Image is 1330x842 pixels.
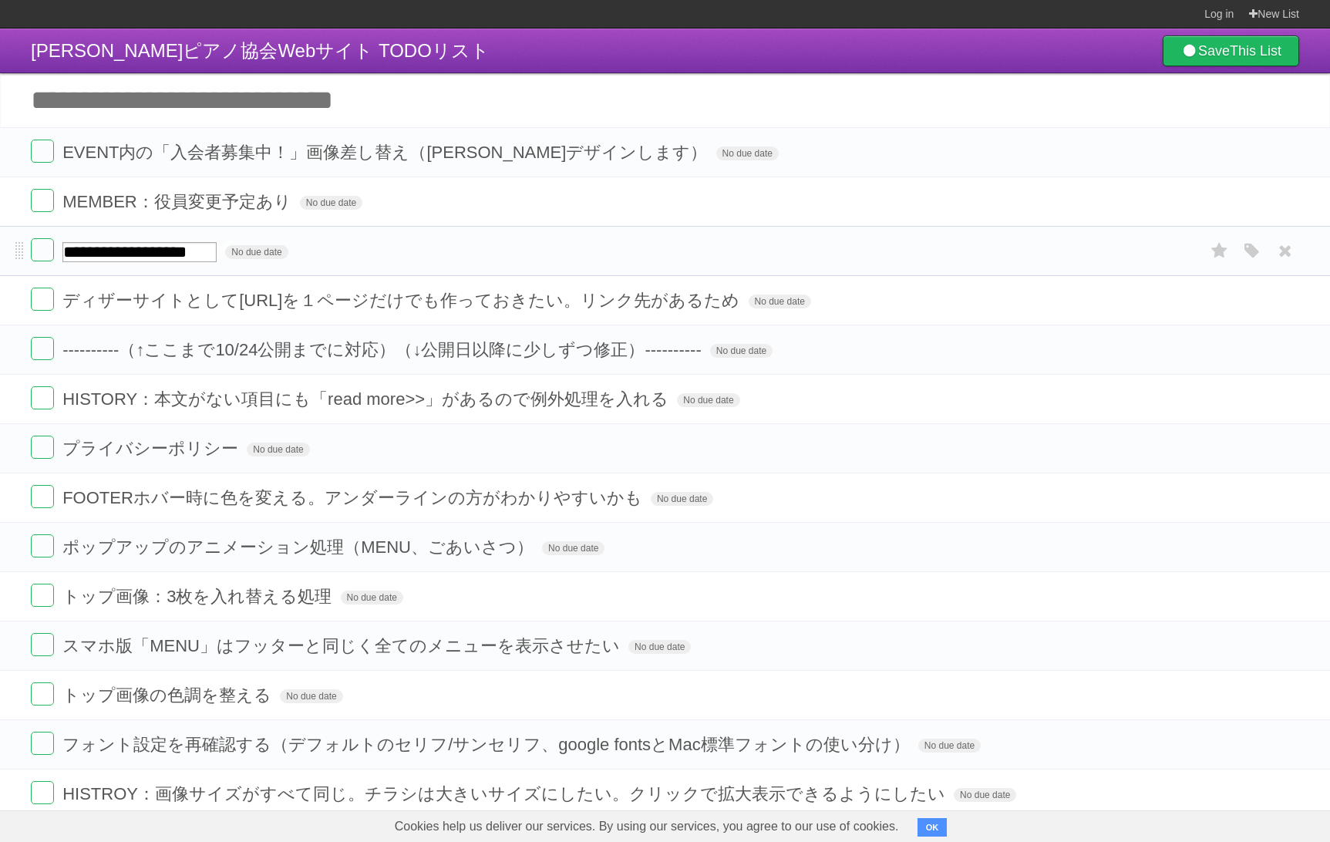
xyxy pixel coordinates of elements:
[954,788,1016,802] span: No due date
[918,818,948,837] button: OK
[247,443,309,456] span: No due date
[225,245,288,259] span: No due date
[62,784,949,803] span: HISTROY：画像サイズがすべて同じ。チラシは大きいサイズにしたい。クリックで拡大表示できるようにしたい
[62,735,914,754] span: フォント設定を再確認する（デフォルトのセリフ/サンセリフ、google fontsとMac標準フォントの使い分け）
[1230,43,1281,59] b: This List
[62,439,242,458] span: プライバシーポリシー
[31,140,54,163] label: Done
[31,386,54,409] label: Done
[31,485,54,508] label: Done
[31,534,54,557] label: Done
[31,238,54,261] label: Done
[62,143,711,162] span: EVENT内の「入会者募集中！」画像差し替え（[PERSON_NAME]デザインします）
[31,732,54,755] label: Done
[710,344,773,358] span: No due date
[62,389,672,409] span: HISTORY：本文がない項目にも「read more>>」があるので例外処理を入れる
[31,189,54,212] label: Done
[62,685,275,705] span: トップ画像の色調を整える
[379,811,914,842] span: Cookies help us deliver our services. By using our services, you agree to our use of cookies.
[62,192,295,211] span: MEMBER：役員変更予定あり
[628,640,691,654] span: No due date
[1205,238,1234,264] label: Star task
[651,492,713,506] span: No due date
[749,295,811,308] span: No due date
[62,340,705,359] span: ----------（↑ここまで10/24公開までに対応）（↓公開日以降に少しずつ修正）----------
[62,636,624,655] span: スマホ版「MENU」はフッターと同じく全てのメニューを表示させたい
[31,781,54,804] label: Done
[341,591,403,605] span: No due date
[1163,35,1299,66] a: SaveThis List
[62,488,646,507] span: FOOTERホバー時に色を変える。アンダーラインの方がわかりやすいかも
[918,739,981,753] span: No due date
[62,587,335,606] span: トップ画像：3枚を入れ替える処理
[31,288,54,311] label: Done
[62,537,537,557] span: ポップアップのアニメーション処理（MENU、ごあいさつ）
[280,689,342,703] span: No due date
[542,541,604,555] span: No due date
[677,393,739,407] span: No due date
[31,682,54,706] label: Done
[300,196,362,210] span: No due date
[31,436,54,459] label: Done
[31,584,54,607] label: Done
[31,40,490,61] span: [PERSON_NAME]ピアノ協会Webサイト TODOリスト
[31,337,54,360] label: Done
[31,633,54,656] label: Done
[716,147,779,160] span: No due date
[62,291,743,310] span: ディザーサイトとして[URL]を１ページだけでも作っておきたい。リンク先があるため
